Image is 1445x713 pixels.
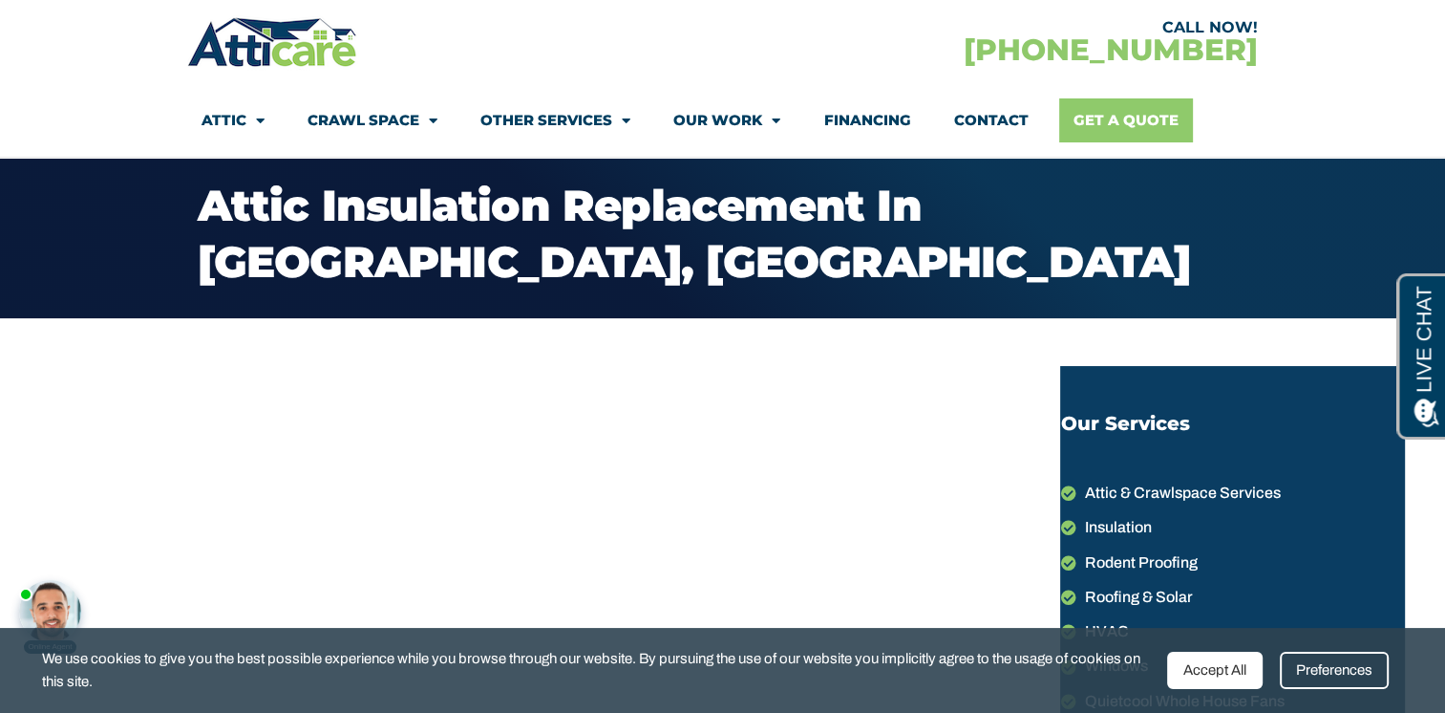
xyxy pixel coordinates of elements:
[308,98,437,142] a: Crawl Space
[1079,515,1151,540] span: Insulation
[673,98,780,142] a: Our Work
[1079,481,1280,506] span: Attic & Crawlspace Services
[10,541,115,656] iframe: Chat Invitation
[42,647,1152,694] span: We use cookies to give you the best possible experience while you browse through our website. By ...
[1167,652,1263,689] div: Accept All
[823,98,910,142] a: Financing
[202,98,1243,142] nav: Menu
[1060,585,1405,610] a: Roofing & Solar
[1060,481,1405,506] a: Attic & Crawlspace Services
[1079,619,1128,644] span: HVAC
[1280,652,1389,689] div: Preferences
[1079,585,1192,610] span: Roofing & Solar
[198,178,1248,290] h4: Attic Insulation Replacement In [GEOGRAPHIC_DATA], [GEOGRAPHIC_DATA]
[480,98,630,142] a: Other Services
[1059,98,1193,142] a: Get A Quote
[1060,551,1405,575] a: Rodent Proofing
[1060,414,1395,433] h4: Our Services
[202,98,265,142] a: Attic
[1079,551,1197,575] span: Rodent Proofing
[722,20,1257,35] div: CALL NOW!
[953,98,1028,142] a: Contact
[47,15,154,39] span: Opens a chat window
[1060,515,1405,540] a: Insulation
